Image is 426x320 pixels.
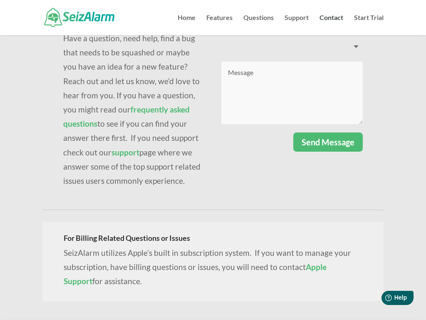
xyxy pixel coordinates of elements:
[352,287,417,311] iframe: Help widget launcher
[63,31,205,188] p: Have a question, need help, find a bug that needs to be squashed or maybe you have an idea for a ...
[111,147,139,157] a: support
[319,15,343,35] a: Contact
[285,15,309,35] a: Support
[44,8,114,27] img: SeizAlarm
[243,15,274,35] a: Questions
[354,15,384,35] a: Start Trial
[178,15,196,35] a: Home
[64,234,362,246] h4: For Billing Related Questions or Issues
[64,246,362,289] p: SeizAlarm utilizes Apple’s built in subscription system. If you want to manage your subscription,...
[206,15,233,35] a: Features
[293,132,363,152] button: Send Message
